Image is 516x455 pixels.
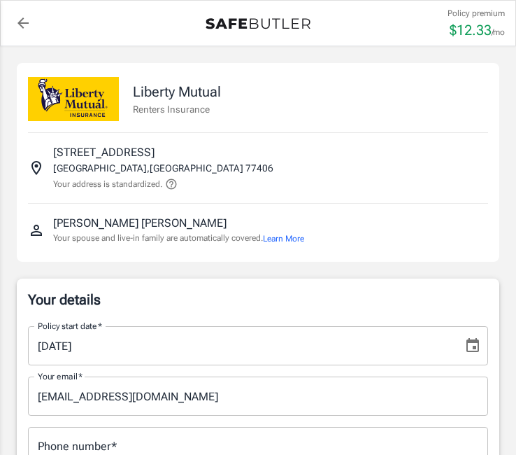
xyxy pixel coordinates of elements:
label: Policy start date [38,320,102,332]
a: back to quotes [9,9,37,37]
p: [GEOGRAPHIC_DATA] , [GEOGRAPHIC_DATA] 77406 [53,161,273,175]
p: Your address is standardized. [53,178,162,190]
input: Enter email [28,377,488,416]
p: Your details [28,290,488,309]
p: [PERSON_NAME] [PERSON_NAME] [53,215,227,232]
button: Choose date, selected date is Aug 28, 2025 [459,332,487,360]
img: Back to quotes [206,18,310,29]
span: $ 12.33 [450,22,492,38]
input: MM/DD/YYYY [28,326,453,365]
p: Renters Insurance [133,102,221,116]
p: [STREET_ADDRESS] [53,144,155,161]
p: /mo [492,26,505,38]
svg: Insured address [28,160,45,176]
img: Liberty Mutual [28,77,119,121]
svg: Insured person [28,222,45,239]
p: Liberty Mutual [133,81,221,102]
p: Policy premium [447,7,505,20]
button: Learn More [263,232,304,245]
p: Your spouse and live-in family are automatically covered. [53,232,304,245]
label: Your email [38,370,83,382]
